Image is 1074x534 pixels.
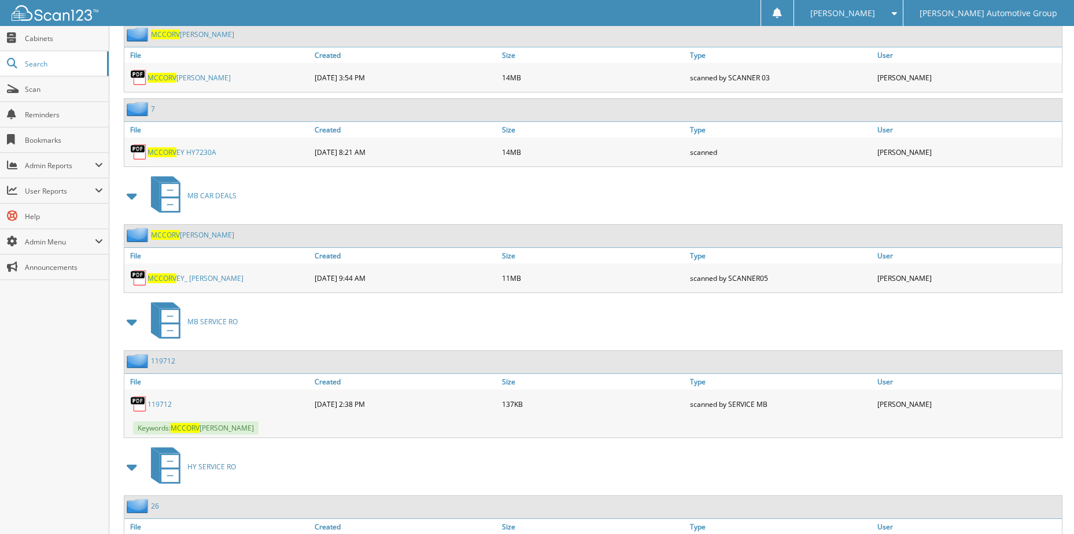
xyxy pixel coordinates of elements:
[874,266,1062,290] div: [PERSON_NAME]
[874,374,1062,390] a: User
[124,122,312,138] a: File
[312,66,499,89] div: [DATE] 3:54 PM
[499,47,687,63] a: Size
[25,262,103,272] span: Announcements
[874,140,1062,164] div: [PERSON_NAME]
[312,374,499,390] a: Created
[127,499,151,513] img: folder2.png
[12,5,98,21] img: scan123-logo-white.svg
[25,161,95,170] span: Admin Reports
[133,421,259,435] span: Keywords: [PERSON_NAME]
[312,392,499,416] div: [DATE] 2:38 PM
[25,34,103,43] span: Cabinets
[187,317,238,327] span: MB SERVICE RO
[144,444,236,489] a: HY SERVICE RO
[920,10,1057,17] span: [PERSON_NAME] Automotive Group
[25,237,95,247] span: Admin Menu
[874,248,1062,264] a: User
[127,102,151,116] img: folder2.png
[127,354,151,368] img: folder2.png
[687,122,874,138] a: Type
[127,27,151,42] img: folder2.png
[810,10,875,17] span: [PERSON_NAME]
[130,269,147,287] img: PDF.png
[144,173,237,218] a: MB CAR DEALS
[312,266,499,290] div: [DATE] 9:44 AM
[687,374,874,390] a: Type
[25,135,103,145] span: Bookmarks
[312,47,499,63] a: Created
[687,47,874,63] a: Type
[499,140,687,164] div: 14MB
[25,59,101,69] span: Search
[1016,479,1074,534] iframe: Chat Widget
[147,147,216,157] a: MCCORVEY HY7230A
[130,395,147,413] img: PDF.png
[499,248,687,264] a: Size
[25,110,103,120] span: Reminders
[499,66,687,89] div: 14MB
[147,147,176,157] span: MCCORV
[147,273,176,283] span: MCCORV
[312,122,499,138] a: Created
[687,248,874,264] a: Type
[187,462,236,472] span: HY SERVICE RO
[127,228,151,242] img: folder2.png
[151,230,234,240] a: MCCORV[PERSON_NAME]
[25,84,103,94] span: Scan
[687,392,874,416] div: scanned by SERVICE MB
[687,266,874,290] div: scanned by SCANNER05
[312,140,499,164] div: [DATE] 8:21 AM
[312,248,499,264] a: Created
[25,212,103,221] span: Help
[144,299,238,344] a: MB SERVICE RO
[687,66,874,89] div: scanned by SCANNER 03
[687,140,874,164] div: scanned
[874,47,1062,63] a: User
[147,273,243,283] a: MCCORVEY_ [PERSON_NAME]
[151,104,155,114] a: 7
[499,374,687,390] a: Size
[499,266,687,290] div: 11MB
[124,47,312,63] a: File
[25,186,95,196] span: User Reports
[874,392,1062,416] div: [PERSON_NAME]
[147,399,172,409] a: 119712
[187,191,237,201] span: MB CAR DEALS
[130,143,147,161] img: PDF.png
[147,73,176,83] span: MCCORV
[499,392,687,416] div: 137KB
[499,122,687,138] a: Size
[151,356,175,366] a: 119712
[147,73,231,83] a: MCCORV[PERSON_NAME]
[124,248,312,264] a: File
[874,66,1062,89] div: [PERSON_NAME]
[151,29,234,39] a: MCCORV[PERSON_NAME]
[874,122,1062,138] a: User
[151,29,180,39] span: MCCORV
[124,374,312,390] a: File
[151,501,159,511] a: 26
[151,230,180,240] span: MCCORV
[130,69,147,86] img: PDF.png
[171,423,200,433] span: MCCORV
